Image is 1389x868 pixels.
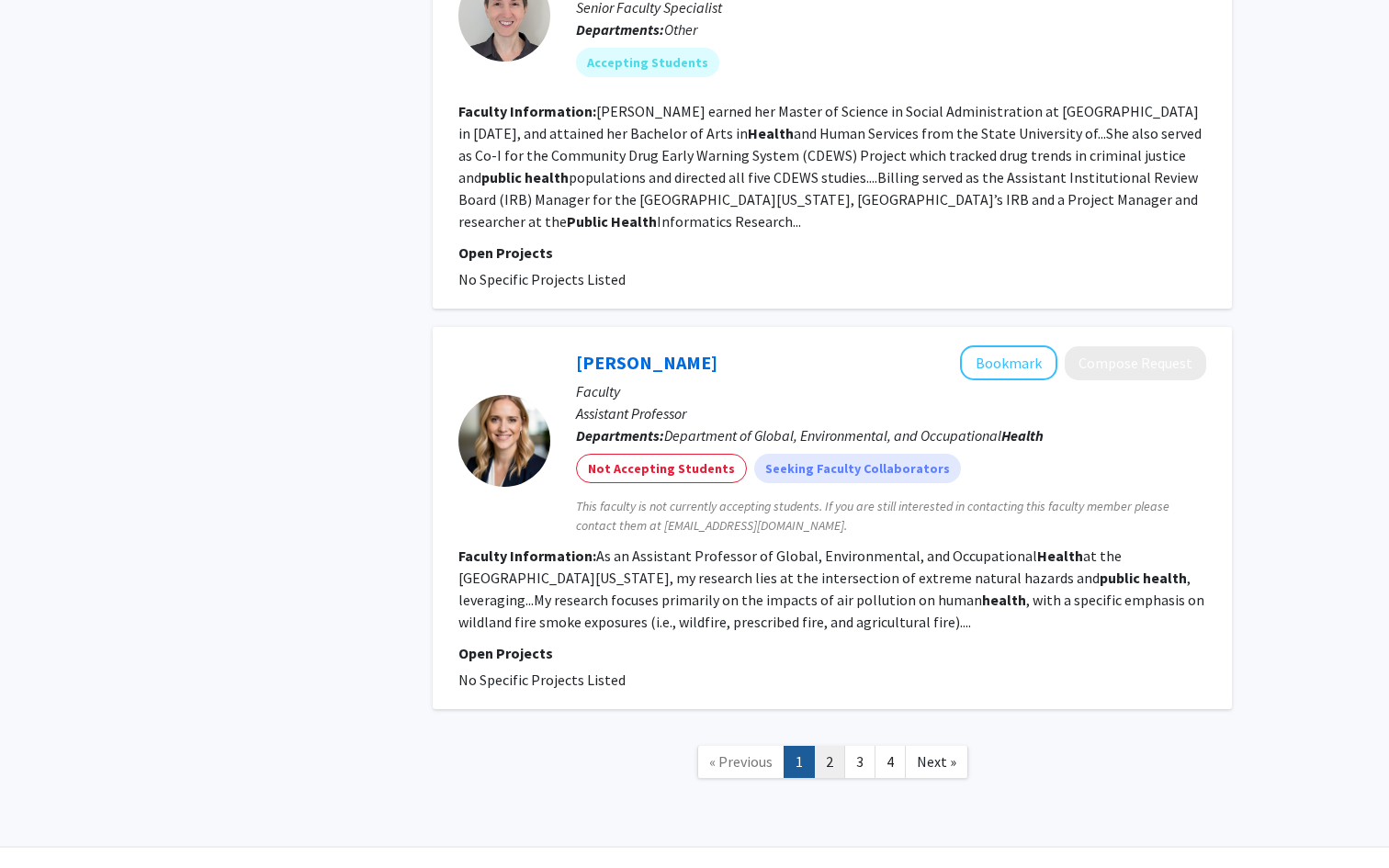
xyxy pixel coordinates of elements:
[875,746,906,778] a: 4
[14,785,78,854] iframe: Chat
[458,547,1204,631] fg-read-more: As an Assistant Professor of Global, Environmental, and Occupational at the [GEOGRAPHIC_DATA][US_...
[697,746,785,778] a: Previous Page
[576,20,664,39] b: Departments:
[784,746,815,778] a: 1
[1001,426,1044,445] b: Health
[664,426,1044,445] span: Department of Global, Environmental, and Occupational
[458,270,626,288] span: No Specific Projects Listed
[525,168,569,186] b: health
[1143,569,1187,587] b: health
[748,124,794,142] b: Health
[458,547,596,565] b: Faculty Information:
[844,746,875,778] a: 3
[458,242,1206,264] p: Open Projects
[576,497,1206,535] span: This faculty is not currently accepting students. If you are still interested in contacting this ...
[1065,346,1206,380] button: Compose Request to Jennifer Stowell
[433,727,1232,802] nav: Page navigation
[664,20,697,39] span: Other
[960,345,1057,380] button: Add Jennifer Stowell to Bookmarks
[611,212,657,231] b: Health
[709,752,773,771] span: « Previous
[576,454,747,483] mat-chip: Not Accepting Students
[576,48,719,77] mat-chip: Accepting Students
[982,591,1026,609] b: health
[1100,569,1140,587] b: public
[905,746,968,778] a: Next
[481,168,522,186] b: public
[458,642,1206,664] p: Open Projects
[814,746,845,778] a: 2
[458,102,1202,231] fg-read-more: [PERSON_NAME] earned her Master of Science in Social Administration at [GEOGRAPHIC_DATA] in [DATE...
[458,671,626,689] span: No Specific Projects Listed
[576,380,1206,402] p: Faculty
[567,212,608,231] b: Public
[917,752,956,771] span: Next »
[576,351,717,374] a: [PERSON_NAME]
[458,102,596,120] b: Faculty Information:
[576,426,664,445] b: Departments:
[1037,547,1083,565] b: Health
[754,454,961,483] mat-chip: Seeking Faculty Collaborators
[576,402,1206,424] p: Assistant Professor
